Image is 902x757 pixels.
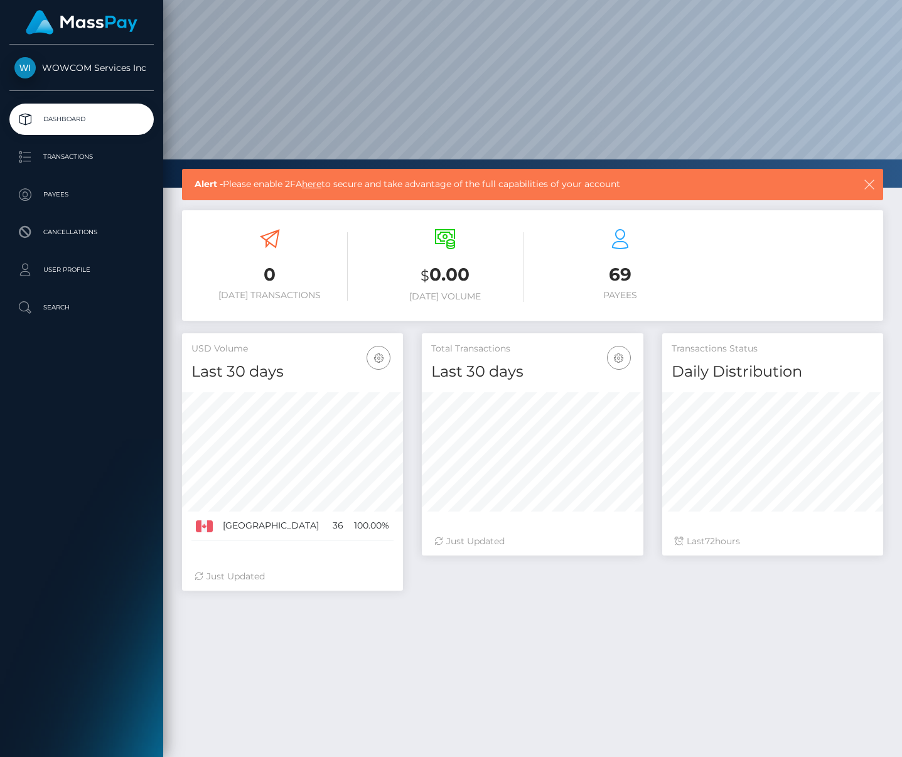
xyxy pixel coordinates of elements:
div: Last hours [675,535,871,548]
h6: [DATE] Transactions [191,290,348,301]
span: Please enable 2FA to secure and take advantage of the full capabilities of your account [195,178,797,191]
h4: Last 30 days [191,361,394,383]
small: $ [421,267,429,284]
img: MassPay Logo [26,10,137,35]
a: Search [9,292,154,323]
a: Dashboard [9,104,154,135]
h4: Last 30 days [431,361,633,383]
h4: Daily Distribution [672,361,874,383]
a: here [302,178,321,190]
p: Transactions [14,148,149,166]
h6: [DATE] Volume [367,291,523,302]
h5: USD Volume [191,343,394,355]
p: Cancellations [14,223,149,242]
a: User Profile [9,254,154,286]
td: [GEOGRAPHIC_DATA] [218,512,328,540]
h3: 0.00 [367,262,523,288]
img: CA.png [196,520,213,532]
p: User Profile [14,260,149,279]
p: Payees [14,185,149,204]
td: 36 [328,512,348,540]
img: WOWCOM Services Inc [14,57,36,78]
a: Cancellations [9,217,154,248]
p: Search [14,298,149,317]
h3: 69 [542,262,699,287]
span: 72 [705,535,715,547]
div: Just Updated [434,535,630,548]
div: Just Updated [195,570,390,583]
h6: Payees [542,290,699,301]
a: Payees [9,179,154,210]
td: 100.00% [348,512,394,540]
h5: Transactions Status [672,343,874,355]
p: Dashboard [14,110,149,129]
span: WOWCOM Services Inc [9,62,154,73]
a: Transactions [9,141,154,173]
h5: Total Transactions [431,343,633,355]
h3: 0 [191,262,348,287]
b: Alert - [195,178,223,190]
